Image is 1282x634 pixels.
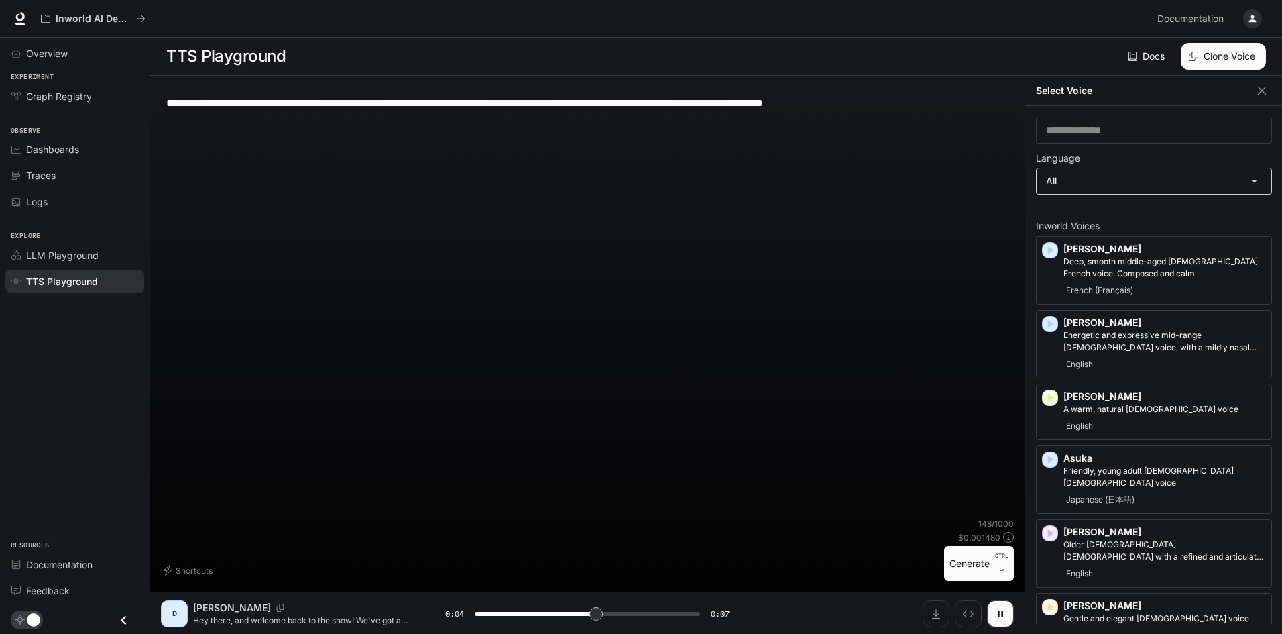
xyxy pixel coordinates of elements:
[164,603,185,625] div: D
[1063,242,1266,256] p: [PERSON_NAME]
[27,612,40,627] span: Dark mode toggle
[1063,418,1096,434] span: English
[5,244,144,267] a: LLM Playground
[1063,613,1266,625] p: Gentle and elegant female voice
[1063,316,1266,329] p: [PERSON_NAME]
[923,600,949,627] button: Download audio
[5,42,144,65] a: Overview
[1181,43,1266,70] button: Clone Voice
[1063,599,1266,613] p: [PERSON_NAME]
[5,190,144,213] a: Logs
[1063,492,1137,508] span: Japanese (日本語)
[1063,566,1096,582] span: English
[1036,154,1080,163] p: Language
[958,532,1000,543] p: $ 0.001480
[193,601,271,615] p: [PERSON_NAME]
[26,142,79,156] span: Dashboards
[26,558,93,572] span: Documentation
[26,274,98,288] span: TTS Playground
[978,518,1014,529] p: 148 / 1000
[26,584,70,598] span: Feedback
[995,551,1008,568] p: CTRL +
[1063,356,1096,372] span: English
[26,248,99,262] span: LLM Playground
[1063,403,1266,415] p: A warm, natural female voice
[995,551,1008,576] p: ⏎
[271,604,290,612] button: Copy Voice ID
[1063,525,1266,539] p: [PERSON_NAME]
[193,615,413,626] p: Hey there, and welcome back to the show! We've got a fascinating episode lined up [DATE], includi...
[5,270,144,293] a: TTS Playground
[161,560,218,581] button: Shortcuts
[711,607,730,621] span: 0:07
[1157,11,1224,28] span: Documentation
[5,85,144,108] a: Graph Registry
[109,606,139,634] button: Close drawer
[1063,452,1266,465] p: Asuka
[1036,221,1272,231] p: Inworld Voices
[26,168,56,182] span: Traces
[1063,329,1266,354] p: Energetic and expressive mid-range male voice, with a mildly nasal quality
[1125,43,1170,70] a: Docs
[56,13,131,25] p: Inworld AI Demos
[5,138,144,161] a: Dashboards
[944,546,1014,581] button: GenerateCTRL +⏎
[1063,539,1266,563] p: Older British male with a refined and articulate voice
[1063,390,1266,403] p: [PERSON_NAME]
[26,89,92,103] span: Graph Registry
[1063,256,1266,280] p: Deep, smooth middle-aged male French voice. Composed and calm
[26,46,68,60] span: Overview
[5,164,144,187] a: Traces
[5,579,144,602] a: Feedback
[35,5,152,32] button: All workspaces
[166,43,286,70] h1: TTS Playground
[26,195,48,209] span: Logs
[1152,5,1234,32] a: Documentation
[445,607,464,621] span: 0:04
[955,600,982,627] button: Inspect
[1063,465,1266,489] p: Friendly, young adult Japanese female voice
[1037,168,1271,194] div: All
[1063,282,1136,299] span: French (Français)
[5,553,144,576] a: Documentation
